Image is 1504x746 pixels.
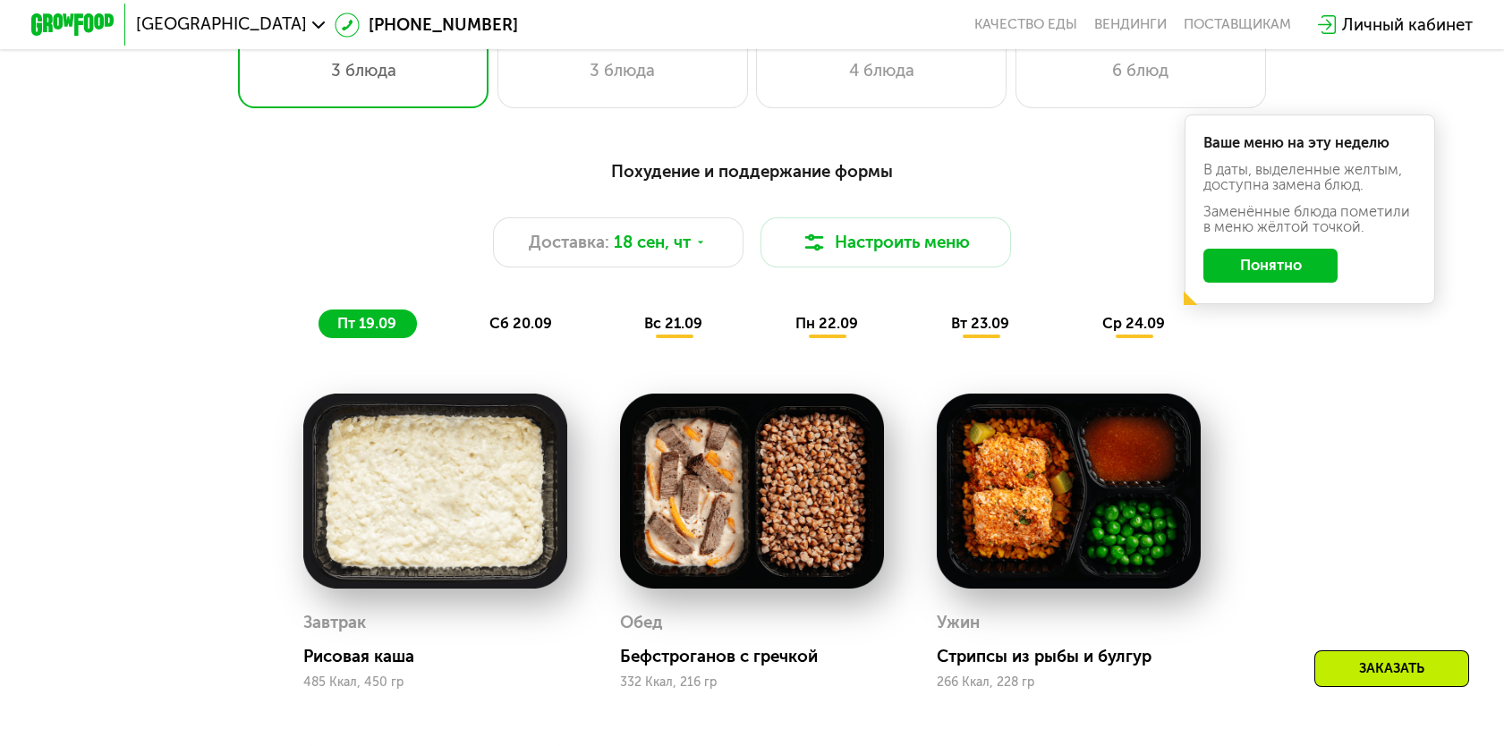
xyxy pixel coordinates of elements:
[614,230,691,255] span: 18 сен, чт
[1203,163,1416,192] div: В даты, выделенные желтым, доступна замена блюд.
[489,315,552,332] span: сб 20.09
[937,675,1202,690] div: 266 Ккал, 228 гр
[1342,13,1473,38] div: Личный кабинет
[303,675,568,690] div: 485 Ккал, 450 гр
[337,315,396,332] span: пт 19.09
[1184,16,1291,33] div: поставщикам
[1314,650,1469,687] div: Заказать
[1037,58,1244,83] div: 6 блюд
[519,58,726,83] div: 3 блюда
[620,675,885,690] div: 332 Ккал, 216 гр
[620,646,901,666] div: Бефстроганов с гречкой
[335,13,517,38] a: [PHONE_NUMBER]
[644,315,702,332] span: вс 21.09
[133,158,1370,184] div: Похудение и поддержание формы
[760,217,1011,267] button: Настроить меню
[778,58,985,83] div: 4 блюда
[259,58,467,83] div: 3 блюда
[974,16,1077,33] a: Качество еды
[1203,249,1338,282] button: Понятно
[303,646,584,666] div: Рисовая каша
[795,315,858,332] span: пн 22.09
[1094,16,1167,33] a: Вендинги
[1203,205,1416,234] div: Заменённые блюда пометили в меню жёлтой точкой.
[937,646,1218,666] div: Стрипсы из рыбы и булгур
[529,230,609,255] span: Доставка:
[620,606,663,638] div: Обед
[937,606,980,638] div: Ужин
[1203,136,1416,150] div: Ваше меню на эту неделю
[303,606,366,638] div: Завтрак
[136,16,307,33] span: [GEOGRAPHIC_DATA]
[1102,315,1165,332] span: ср 24.09
[951,315,1009,332] span: вт 23.09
